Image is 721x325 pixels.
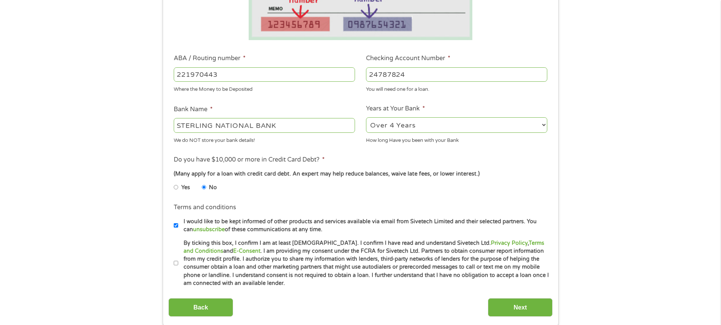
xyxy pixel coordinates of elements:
label: Bank Name [174,106,213,114]
label: Do you have $10,000 or more in Credit Card Debt? [174,156,325,164]
div: We do NOT store your bank details! [174,134,355,144]
label: Checking Account Number [366,54,450,62]
input: Back [168,298,233,317]
div: You will need one for a loan. [366,83,547,93]
input: 345634636 [366,67,547,82]
label: I would like to be kept informed of other products and services available via email from Sivetech... [178,218,550,234]
label: By ticking this box, I confirm I am at least [DEMOGRAPHIC_DATA]. I confirm I have read and unders... [178,239,550,288]
label: Terms and conditions [174,204,236,211]
label: Yes [181,183,190,192]
input: Next [488,298,553,317]
a: Terms and Conditions [184,240,544,254]
div: (Many apply for a loan with credit card debt. An expert may help reduce balances, waive late fees... [174,170,547,178]
div: How long Have you been with your Bank [366,134,547,144]
a: unsubscribe [193,226,225,233]
label: Years at Your Bank [366,105,425,113]
label: ABA / Routing number [174,54,246,62]
input: 263177916 [174,67,355,82]
a: Privacy Policy [491,240,528,246]
div: Where the Money to be Deposited [174,83,355,93]
label: No [209,183,217,192]
a: E-Consent [233,248,260,254]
